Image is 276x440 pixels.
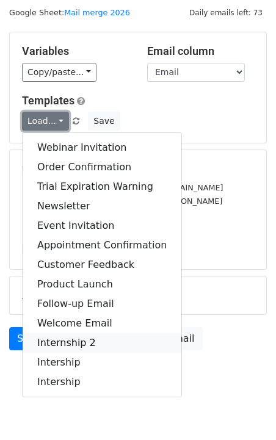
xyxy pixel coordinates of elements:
iframe: Chat Widget [215,381,276,440]
a: Customer Feedback [23,255,181,275]
a: Templates [22,94,74,107]
a: Follow-up Email [23,294,181,314]
a: Mail merge 2026 [64,8,130,17]
a: Appointment Confirmation [23,236,181,255]
a: Webinar Invitation [23,138,181,157]
h5: Email column [147,45,254,58]
a: Send [9,327,49,350]
a: Order Confirmation [23,157,181,177]
a: Event Invitation [23,216,181,236]
h5: Variables [22,45,129,58]
a: Intership [23,353,181,372]
a: Newsletter [23,197,181,216]
a: Daily emails left: 73 [185,8,267,17]
button: Save [88,112,120,131]
a: Welcome Email [23,314,181,333]
a: Load... [22,112,69,131]
a: Product Launch [23,275,181,294]
a: Trial Expiration Warning [23,177,181,197]
small: Google Sheet: [9,8,130,17]
a: Copy/paste... [22,63,96,82]
a: Internship 2 [23,333,181,353]
span: Daily emails left: 73 [185,6,267,20]
a: Intership [23,372,181,392]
